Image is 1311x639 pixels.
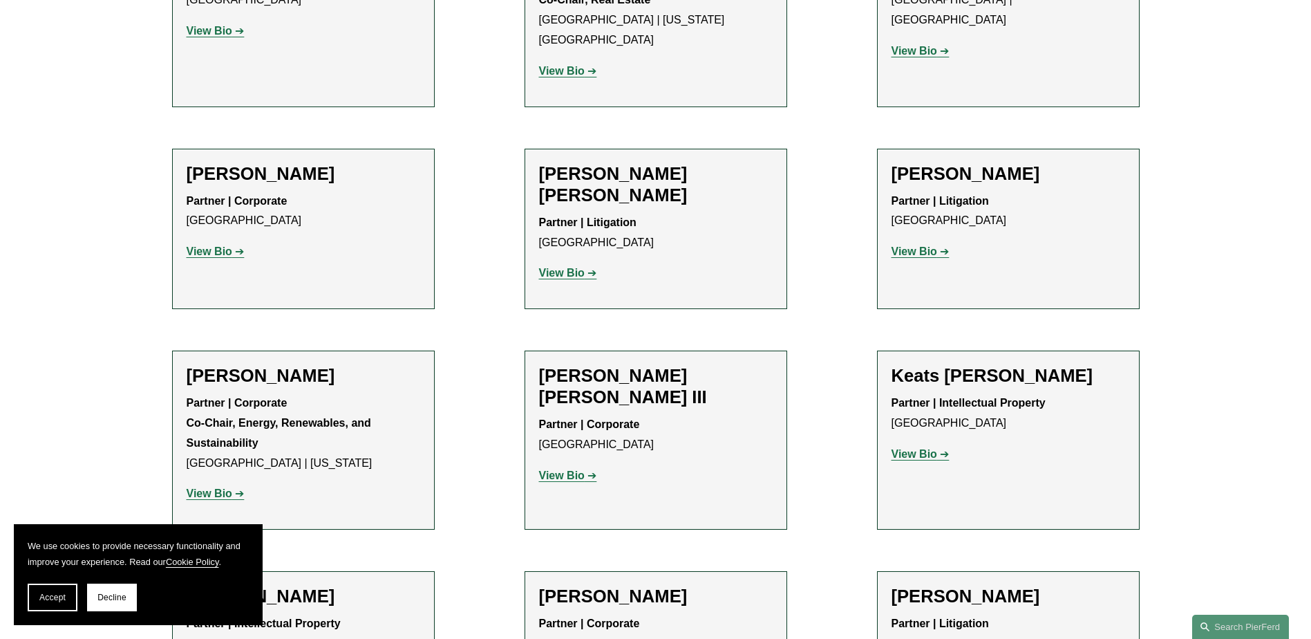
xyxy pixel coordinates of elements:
[539,586,773,607] h2: [PERSON_NAME]
[539,415,773,455] p: [GEOGRAPHIC_DATA]
[892,45,950,57] a: View Bio
[892,192,1125,232] p: [GEOGRAPHIC_DATA]
[539,470,597,481] a: View Bio
[14,524,263,625] section: Cookie banner
[187,618,341,629] strong: Partner | Intellectual Property
[892,163,1125,185] h2: [PERSON_NAME]
[97,593,126,602] span: Decline
[539,418,640,430] strong: Partner | Corporate
[892,448,950,460] a: View Bio
[28,584,77,611] button: Accept
[539,267,585,279] strong: View Bio
[892,397,1046,409] strong: Partner | Intellectual Property
[892,586,1125,607] h2: [PERSON_NAME]
[892,393,1125,434] p: [GEOGRAPHIC_DATA]
[539,163,773,206] h2: [PERSON_NAME] [PERSON_NAME]
[187,586,420,607] h2: [PERSON_NAME]
[892,448,937,460] strong: View Bio
[187,397,287,409] strong: Partner | Corporate
[187,365,420,387] h2: [PERSON_NAME]
[1192,615,1289,639] a: Search this site
[187,25,232,37] strong: View Bio
[539,216,636,228] strong: Partner | Litigation
[187,246,245,257] a: View Bio
[187,488,232,499] strong: View Bio
[892,246,937,257] strong: View Bio
[87,584,137,611] button: Decline
[187,192,420,232] p: [GEOGRAPHIC_DATA]
[187,195,287,207] strong: Partner | Corporate
[187,163,420,185] h2: [PERSON_NAME]
[539,365,773,408] h2: [PERSON_NAME] [PERSON_NAME] III
[28,538,249,570] p: We use cookies to provide necessary functionality and improve your experience. Read our .
[187,488,245,499] a: View Bio
[187,246,232,257] strong: View Bio
[539,267,597,279] a: View Bio
[892,195,989,207] strong: Partner | Litigation
[539,65,597,77] a: View Bio
[892,365,1125,387] h2: Keats [PERSON_NAME]
[892,618,989,629] strong: Partner | Litigation
[187,417,375,449] strong: Co-Chair, Energy, Renewables, and Sustainability
[166,557,219,567] a: Cookie Policy
[892,45,937,57] strong: View Bio
[187,393,420,473] p: [GEOGRAPHIC_DATA] | [US_STATE]
[539,65,585,77] strong: View Bio
[539,213,773,253] p: [GEOGRAPHIC_DATA]
[892,246,950,257] a: View Bio
[187,25,245,37] a: View Bio
[39,593,66,602] span: Accept
[539,470,585,481] strong: View Bio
